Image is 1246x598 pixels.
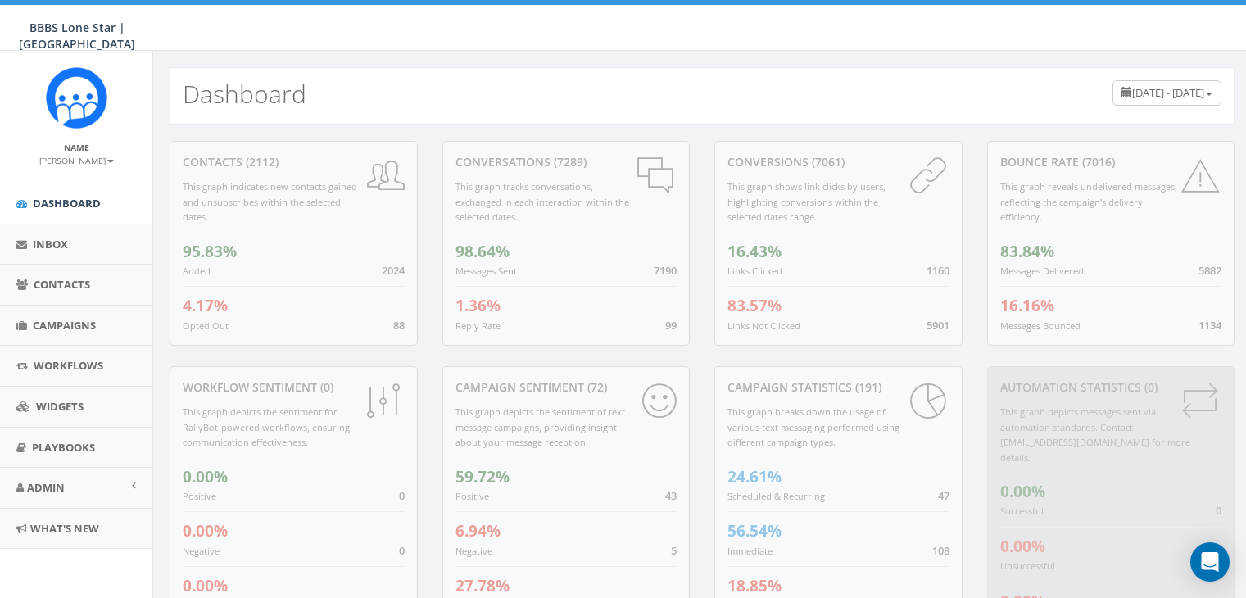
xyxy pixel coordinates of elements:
[727,241,782,262] span: 16.43%
[727,295,782,316] span: 83.57%
[727,319,800,332] small: Links Not Clicked
[1000,536,1045,557] span: 0.00%
[727,520,782,541] span: 56.54%
[183,490,216,502] small: Positive
[33,237,68,251] span: Inbox
[183,575,228,596] span: 0.00%
[1000,559,1055,572] small: Unsuccessful
[183,379,405,396] div: Workflow Sentiment
[33,196,101,211] span: Dashboard
[1132,85,1204,100] span: [DATE] - [DATE]
[183,545,220,557] small: Negative
[455,265,517,277] small: Messages Sent
[33,318,96,333] span: Campaigns
[1000,505,1044,517] small: Successful
[34,277,90,292] span: Contacts
[183,80,306,107] h2: Dashboard
[727,154,949,170] div: conversions
[1000,319,1081,332] small: Messages Bounced
[455,490,489,502] small: Positive
[1198,318,1221,333] span: 1134
[927,318,949,333] span: 5901
[455,575,510,596] span: 27.78%
[183,154,405,170] div: contacts
[727,545,773,557] small: Immediate
[727,180,886,223] small: This graph shows link clicks by users, highlighting conversions within the selected dates range.
[183,405,350,448] small: This graph depicts the sentiment for RallyBot-powered workflows, ensuring communication effective...
[1141,379,1158,395] span: (0)
[665,488,677,503] span: 43
[46,67,107,129] img: Rally_Corp_Icon.png
[393,318,405,333] span: 88
[455,180,629,223] small: This graph tracks conversations, exchanged in each interaction within the selected dates.
[455,466,510,487] span: 59.72%
[32,440,95,455] span: Playbooks
[317,379,333,395] span: (0)
[183,295,228,316] span: 4.17%
[671,543,677,558] span: 5
[727,405,899,448] small: This graph breaks down the usage of various text messaging performed using different campaign types.
[382,263,405,278] span: 2024
[39,152,114,167] a: [PERSON_NAME]
[399,543,405,558] span: 0
[34,358,103,373] span: Workflows
[727,265,782,277] small: Links Clicked
[1000,379,1222,396] div: Automation Statistics
[1000,405,1190,464] small: This graph depicts messages sent via automation standards. Contact [EMAIL_ADDRESS][DOMAIN_NAME] f...
[19,20,135,52] span: BBBS Lone Star | [GEOGRAPHIC_DATA]
[399,488,405,503] span: 0
[455,154,677,170] div: conversations
[1190,542,1230,582] div: Open Intercom Messenger
[455,241,510,262] span: 98.64%
[39,155,114,166] small: [PERSON_NAME]
[1000,295,1054,316] span: 16.16%
[455,520,501,541] span: 6.94%
[654,263,677,278] span: 7190
[927,263,949,278] span: 1160
[455,379,677,396] div: Campaign Sentiment
[727,575,782,596] span: 18.85%
[455,405,625,448] small: This graph depicts the sentiment of text message campaigns, providing insight about your message ...
[1000,265,1084,277] small: Messages Delivered
[183,520,228,541] span: 0.00%
[183,265,211,277] small: Added
[551,154,587,170] span: (7289)
[584,379,607,395] span: (72)
[1000,154,1222,170] div: Bounce Rate
[1198,263,1221,278] span: 5882
[183,180,357,223] small: This graph indicates new contacts gained and unsubscribes within the selected dates.
[1000,241,1054,262] span: 83.84%
[1216,503,1221,518] span: 0
[1000,481,1045,502] span: 0.00%
[455,295,501,316] span: 1.36%
[1000,180,1177,223] small: This graph reveals undelivered messages, reflecting the campaign's delivery efficiency.
[455,545,492,557] small: Negative
[727,490,825,502] small: Scheduled & Recurring
[852,379,881,395] span: (191)
[183,319,229,332] small: Opted Out
[64,142,89,153] small: Name
[242,154,279,170] span: (2112)
[455,319,501,332] small: Reply Rate
[727,379,949,396] div: Campaign Statistics
[30,521,99,536] span: What's New
[665,318,677,333] span: 99
[938,488,949,503] span: 47
[932,543,949,558] span: 108
[27,480,65,495] span: Admin
[183,241,237,262] span: 95.83%
[36,399,84,414] span: Widgets
[727,466,782,487] span: 24.61%
[1079,154,1115,170] span: (7016)
[183,466,228,487] span: 0.00%
[809,154,845,170] span: (7061)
